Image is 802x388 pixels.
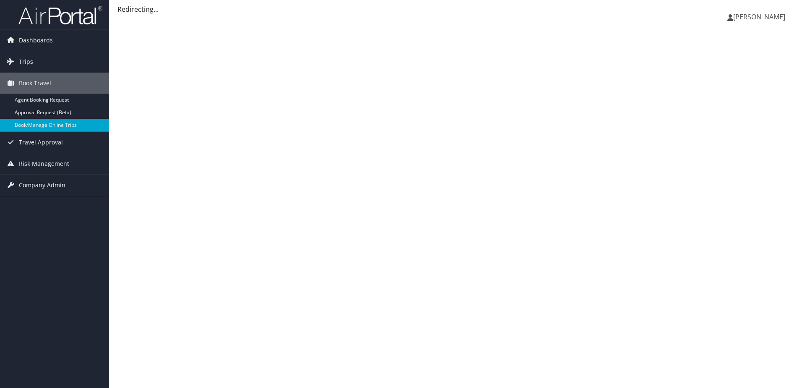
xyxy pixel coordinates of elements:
[19,73,51,94] span: Book Travel
[19,175,65,196] span: Company Admin
[19,30,53,51] span: Dashboards
[733,12,785,21] span: [PERSON_NAME]
[727,4,794,29] a: [PERSON_NAME]
[19,132,63,153] span: Travel Approval
[18,5,102,25] img: airportal-logo.png
[117,4,794,14] div: Redirecting...
[19,51,33,72] span: Trips
[19,153,69,174] span: Risk Management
